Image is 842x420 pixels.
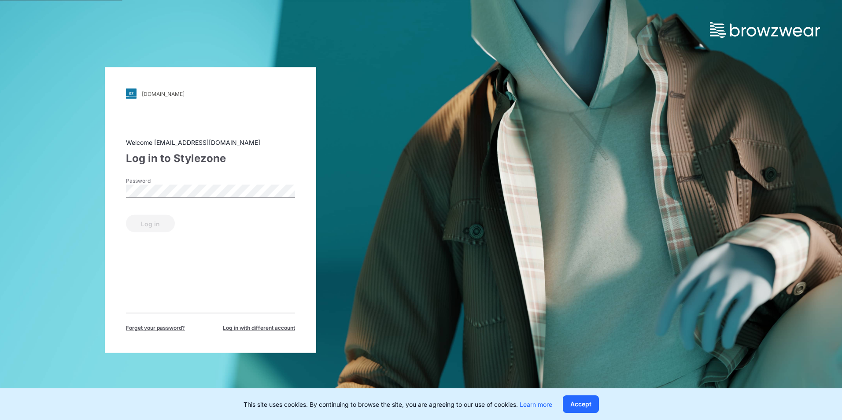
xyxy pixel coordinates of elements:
img: browzwear-logo.73288ffb.svg [710,22,820,38]
img: svg+xml;base64,PHN2ZyB3aWR0aD0iMjgiIGhlaWdodD0iMjgiIHZpZXdCb3g9IjAgMCAyOCAyOCIgZmlsbD0ibm9uZSIgeG... [126,88,137,99]
span: Forget your password? [126,324,185,332]
a: Learn more [520,401,552,408]
div: Log in to Stylezone [126,151,295,166]
button: Accept [563,395,599,413]
span: Log in with different account [223,324,295,332]
label: Password [126,177,188,185]
a: [DOMAIN_NAME] [126,88,295,99]
p: This site uses cookies. By continuing to browse the site, you are agreeing to our use of cookies. [244,400,552,409]
div: [DOMAIN_NAME] [142,90,185,97]
div: Welcome [EMAIL_ADDRESS][DOMAIN_NAME] [126,138,295,147]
